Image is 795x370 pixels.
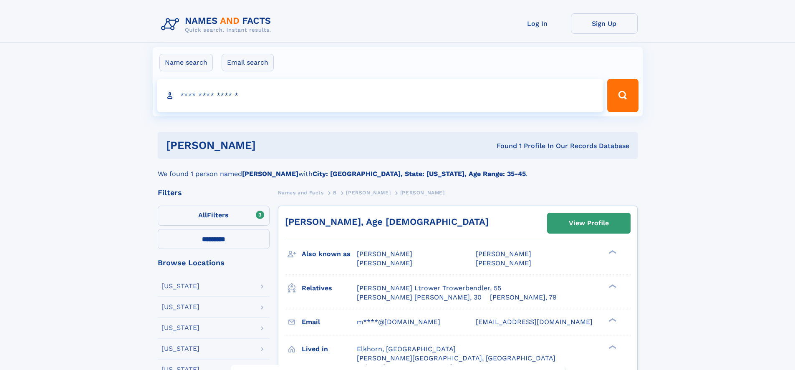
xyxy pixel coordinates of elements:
button: Search Button [607,79,638,112]
a: Sign Up [571,13,638,34]
a: [PERSON_NAME] [346,187,391,198]
h3: Also known as [302,247,357,261]
div: View Profile [569,214,609,233]
div: ❯ [607,249,617,255]
a: Log In [504,13,571,34]
img: Logo Names and Facts [158,13,278,36]
h3: Lived in [302,342,357,356]
span: Elkhorn, [GEOGRAPHIC_DATA] [357,345,456,353]
input: search input [157,79,604,112]
span: [PERSON_NAME][GEOGRAPHIC_DATA], [GEOGRAPHIC_DATA] [357,354,555,362]
span: [PERSON_NAME] [357,259,412,267]
div: [US_STATE] [162,283,199,289]
div: ❯ [607,317,617,322]
div: We found 1 person named with . [158,159,638,179]
span: [PERSON_NAME] [476,259,531,267]
span: [EMAIL_ADDRESS][DOMAIN_NAME] [476,318,593,326]
div: Found 1 Profile In Our Records Database [376,141,629,151]
span: [PERSON_NAME] [346,190,391,196]
a: View Profile [548,213,630,233]
a: [PERSON_NAME], 79 [490,293,557,302]
div: [US_STATE] [162,304,199,310]
b: City: [GEOGRAPHIC_DATA], State: [US_STATE], Age Range: 35-45 [313,170,526,178]
a: Names and Facts [278,187,324,198]
a: [PERSON_NAME] [PERSON_NAME], 30 [357,293,482,302]
span: [PERSON_NAME] [357,250,412,258]
h3: Relatives [302,281,357,295]
div: Filters [158,189,270,196]
div: ❯ [607,283,617,289]
label: Filters [158,206,270,226]
div: [US_STATE] [162,345,199,352]
h3: Email [302,315,357,329]
b: [PERSON_NAME] [242,170,298,178]
span: All [198,211,207,219]
a: B [333,187,337,198]
a: [PERSON_NAME], Age [DEMOGRAPHIC_DATA] [285,216,489,227]
span: B [333,190,337,196]
a: [PERSON_NAME] Ltrower Trowerbendler, 55 [357,284,501,293]
span: [PERSON_NAME] [476,250,531,258]
div: [US_STATE] [162,325,199,331]
label: Name search [159,54,213,71]
label: Email search [222,54,274,71]
div: Browse Locations [158,259,270,267]
h1: [PERSON_NAME] [166,140,376,151]
div: ❯ [607,344,617,350]
span: [PERSON_NAME] [400,190,445,196]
